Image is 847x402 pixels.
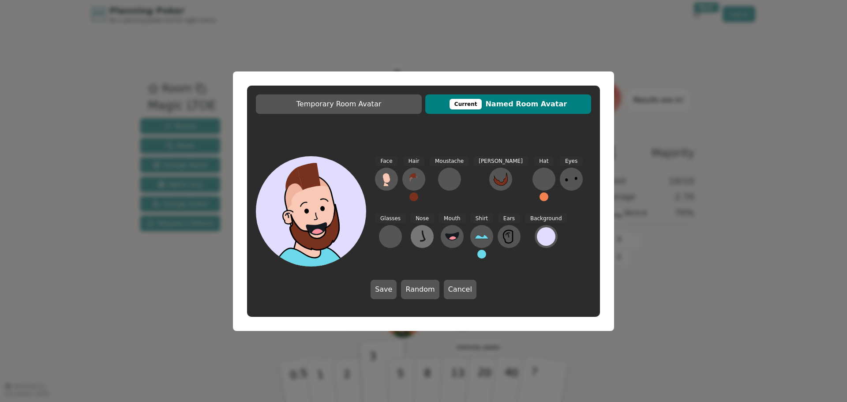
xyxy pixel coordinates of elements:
span: Nose [410,214,434,224]
span: Moustache [430,156,469,166]
span: Face [375,156,397,166]
span: Named Room Avatar [430,99,587,109]
span: Background [525,214,567,224]
span: Hat [534,156,554,166]
button: Cancel [444,280,476,299]
span: Temporary Room Avatar [260,99,417,109]
span: Shirt [470,214,493,224]
span: Eyes [560,156,583,166]
span: Mouth [438,214,466,224]
button: Random [401,280,439,299]
button: CurrentNamed Room Avatar [425,94,591,114]
span: Ears [498,214,520,224]
div: This avatar will be displayed in dedicated rooms [450,99,482,109]
span: Hair [403,156,425,166]
span: Glasses [375,214,406,224]
button: Temporary Room Avatar [256,94,422,114]
span: [PERSON_NAME] [473,156,528,166]
button: Save [371,280,397,299]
